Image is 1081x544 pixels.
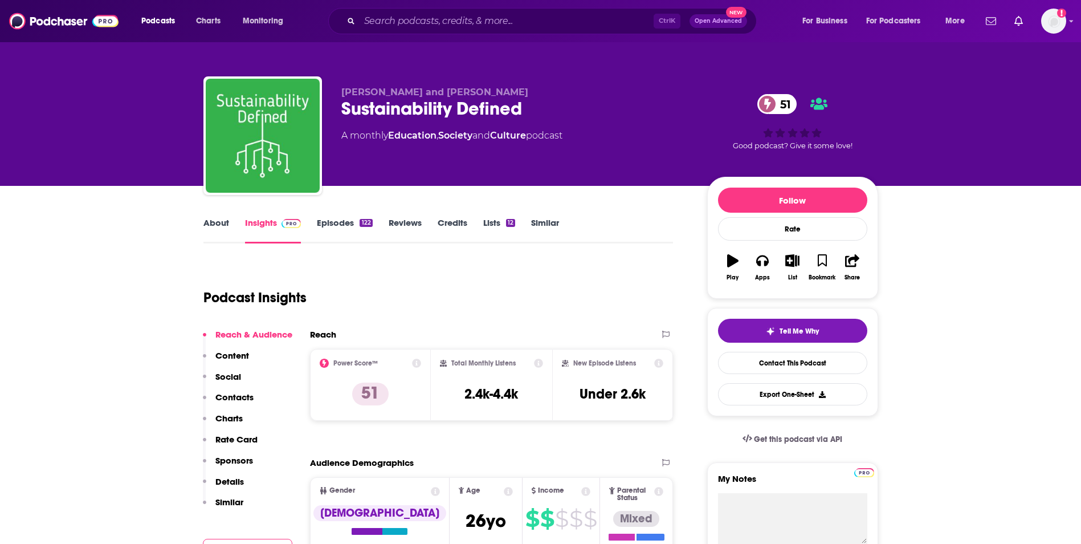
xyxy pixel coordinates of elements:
span: Charts [196,13,221,29]
button: Sponsors [203,455,253,476]
h2: Total Monthly Listens [451,359,516,367]
span: [PERSON_NAME] and [PERSON_NAME] [341,87,528,98]
a: Education [388,130,437,141]
h3: 2.4k-4.4k [464,385,518,403]
span: Income [538,487,564,494]
span: Tell Me Why [780,327,819,336]
p: Social [215,371,241,382]
div: [DEMOGRAPHIC_DATA] [313,505,446,521]
label: My Notes [718,473,867,493]
div: Rate [718,217,867,241]
span: $ [569,510,582,528]
span: For Podcasters [866,13,921,29]
svg: Add a profile image [1057,9,1066,18]
span: 51 [769,94,797,114]
button: Show profile menu [1041,9,1066,34]
span: New [726,7,746,18]
button: Contacts [203,392,254,413]
button: Share [837,247,867,288]
h2: Reach [310,329,336,340]
p: Charts [215,413,243,424]
button: Follow [718,188,867,213]
span: Get this podcast via API [754,435,842,444]
button: Details [203,476,244,497]
span: Good podcast? Give it some love! [733,141,852,150]
a: InsightsPodchaser Pro [245,217,301,243]
img: Sustainability Defined [206,79,320,193]
img: tell me why sparkle [766,327,775,336]
button: open menu [937,12,979,30]
a: Contact This Podcast [718,352,867,374]
div: A monthly podcast [341,129,562,143]
div: Share [845,274,860,281]
button: open menu [859,12,937,30]
p: Reach & Audience [215,329,292,340]
span: For Business [802,13,847,29]
button: Export One-Sheet [718,383,867,405]
img: User Profile [1041,9,1066,34]
a: Episodes122 [317,217,372,243]
span: $ [555,510,568,528]
button: Bookmark [807,247,837,288]
button: open menu [133,12,190,30]
span: Open Advanced [695,18,742,24]
span: Podcasts [141,13,175,29]
a: Show notifications dropdown [981,11,1001,31]
span: $ [540,510,554,528]
div: Search podcasts, credits, & more... [339,8,768,34]
a: Charts [189,12,227,30]
span: 26 yo [466,510,506,532]
h2: Audience Demographics [310,457,414,468]
span: $ [584,510,597,528]
button: Rate Card [203,434,258,455]
button: Charts [203,413,243,434]
a: Show notifications dropdown [1010,11,1027,31]
img: Podchaser - Follow, Share and Rate Podcasts [9,10,119,32]
a: Pro website [854,466,874,477]
span: Ctrl K [654,14,680,29]
p: 51 [352,383,389,405]
button: Content [203,350,249,371]
span: , [437,130,438,141]
div: Bookmark [809,274,835,281]
p: Sponsors [215,455,253,466]
button: List [777,247,807,288]
a: Culture [490,130,526,141]
span: Parental Status [617,487,652,502]
div: 51Good podcast? Give it some love! [707,87,878,157]
input: Search podcasts, credits, & more... [360,12,654,30]
span: Logged in as amooers [1041,9,1066,34]
a: Society [438,130,472,141]
p: Details [215,476,244,487]
h2: New Episode Listens [573,359,636,367]
p: Contacts [215,392,254,403]
h2: Power Score™ [333,359,378,367]
img: Podchaser Pro [854,468,874,477]
span: More [945,13,965,29]
span: and [472,130,490,141]
p: Rate Card [215,434,258,445]
div: Play [727,274,739,281]
a: 51 [757,94,797,114]
h3: Under 2.6k [580,385,646,403]
a: Lists12 [483,217,515,243]
div: 12 [506,219,515,227]
img: Podchaser Pro [282,219,301,228]
p: Content [215,350,249,361]
a: About [203,217,229,243]
button: Social [203,371,241,392]
button: open menu [794,12,862,30]
button: open menu [235,12,298,30]
button: Apps [748,247,777,288]
button: Play [718,247,748,288]
span: Monitoring [243,13,283,29]
span: Age [466,487,480,494]
span: $ [525,510,539,528]
a: Credits [438,217,467,243]
button: Similar [203,497,243,518]
button: tell me why sparkleTell Me Why [718,319,867,343]
a: Reviews [389,217,422,243]
span: Gender [329,487,355,494]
